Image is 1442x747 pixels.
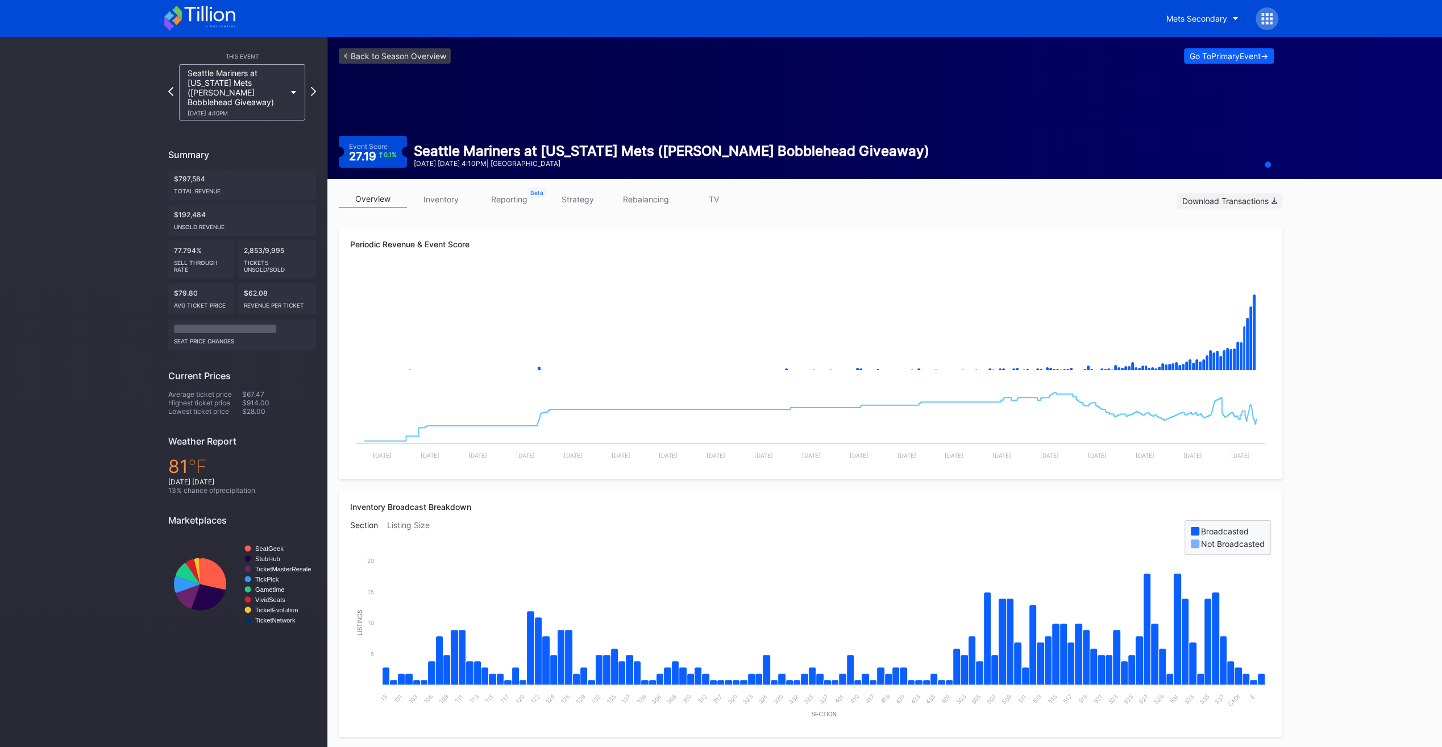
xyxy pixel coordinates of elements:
text: 337 [818,693,830,705]
text: 135 [605,693,617,705]
div: 0.1 % [384,152,397,158]
div: Weather Report [168,435,316,447]
text: [DATE] [897,452,916,459]
div: Inventory Broadcast Breakdown [350,502,1271,512]
div: 81 [168,455,316,478]
div: Section [350,520,387,555]
a: rebalancing [612,190,680,208]
text: [DATE] [802,452,821,459]
text: 20 [367,557,374,564]
text: E [1249,693,1256,700]
div: Event Score [349,142,388,151]
text: [DATE] [1088,452,1107,459]
div: Tickets Unsold/Sold [244,255,311,273]
text: 103 [408,693,419,705]
div: Download Transactions [1182,196,1277,206]
text: [DATE] [611,452,630,459]
button: Go ToPrimaryEvent-> [1184,48,1274,64]
div: 13 % chance of precipitation [168,486,316,495]
text: [DATE] [1136,452,1154,459]
text: 312 [696,693,708,705]
div: Revenue per ticket [244,297,311,309]
a: overview [339,190,407,208]
div: Total Revenue [174,183,310,194]
text: [DATE] [1040,452,1059,459]
div: 77.794% [168,240,234,279]
text: 132 [590,693,602,705]
div: [DATE] 4:10PM [188,110,285,117]
text: [DATE] [516,452,535,459]
text: [DATE] [659,452,678,459]
svg: Chart title [350,383,1271,468]
text: 115 [484,693,495,704]
a: <-Back to Season Overview [339,48,451,64]
text: 419 [879,693,891,705]
a: reporting [475,190,543,208]
text: 310 [681,693,693,705]
text: 433 [909,693,921,705]
text: 5 [371,650,374,657]
div: Seattle Mariners at [US_STATE] Mets ([PERSON_NAME] Bobblehead Giveaway) [414,143,929,159]
div: [DATE] [DATE] 4:10PM | [GEOGRAPHIC_DATA] [414,159,929,168]
div: Highest ticket price [168,399,242,407]
text: 527 [1137,693,1149,705]
text: 101 [392,693,404,704]
text: 124 [544,693,556,705]
text: [DATE] [754,452,773,459]
div: Marketplaces [168,514,316,526]
text: Gametime [255,586,285,593]
text: [DATE] [1231,452,1249,459]
div: Listing Size [387,520,439,555]
text: 533 [1183,693,1195,705]
div: Unsold Revenue [174,219,310,230]
text: 535 [1198,693,1210,705]
text: 320 [726,693,738,705]
text: 515 [1046,693,1058,705]
text: 401 [833,693,845,705]
div: Summary [168,149,316,160]
text: 111 [454,693,464,704]
div: This Event [168,53,316,60]
text: 509 [1000,693,1012,705]
text: 529 [1153,693,1165,705]
text: 410 [849,693,861,705]
text: 505 [970,693,982,705]
div: $914.00 [242,399,316,407]
text: Section [811,711,836,717]
div: 27.19 [349,151,397,162]
text: TicketNetwork [255,617,296,624]
div: seat price changes [174,333,310,345]
div: Average ticket price [168,390,242,399]
text: 335 [803,693,814,705]
text: 139 [635,693,647,705]
text: CADI [1226,693,1240,707]
button: Mets Secondary [1158,8,1247,29]
text: 330 [772,693,784,705]
div: Seattle Mariners at [US_STATE] Mets ([PERSON_NAME] Bobblehead Giveaway) [188,68,285,117]
text: 109 [438,693,450,705]
svg: Chart title [350,269,1271,383]
text: 521 [1092,693,1104,705]
div: 2,853/9,995 [238,240,317,279]
text: TicketEvolution [255,607,298,613]
a: inventory [407,190,475,208]
text: 137 [620,693,632,705]
text: [DATE] [373,452,392,459]
button: Download Transactions [1177,193,1282,209]
text: [DATE] [564,452,583,459]
div: Sell Through Rate [174,255,228,273]
div: Not Broadcasted [1201,539,1265,549]
text: 126 [559,693,571,705]
text: 513 [1031,693,1043,705]
text: [DATE] [945,452,963,459]
text: TickPick [255,576,279,583]
a: strategy [543,190,612,208]
a: TV [680,190,748,208]
div: $797,584 [168,169,316,200]
div: [DATE] [DATE] [168,478,316,486]
text: 308 [666,693,678,705]
text: 417 [864,693,876,705]
text: 122 [529,693,541,705]
text: 501 [940,693,952,705]
div: $192,484 [168,205,316,236]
